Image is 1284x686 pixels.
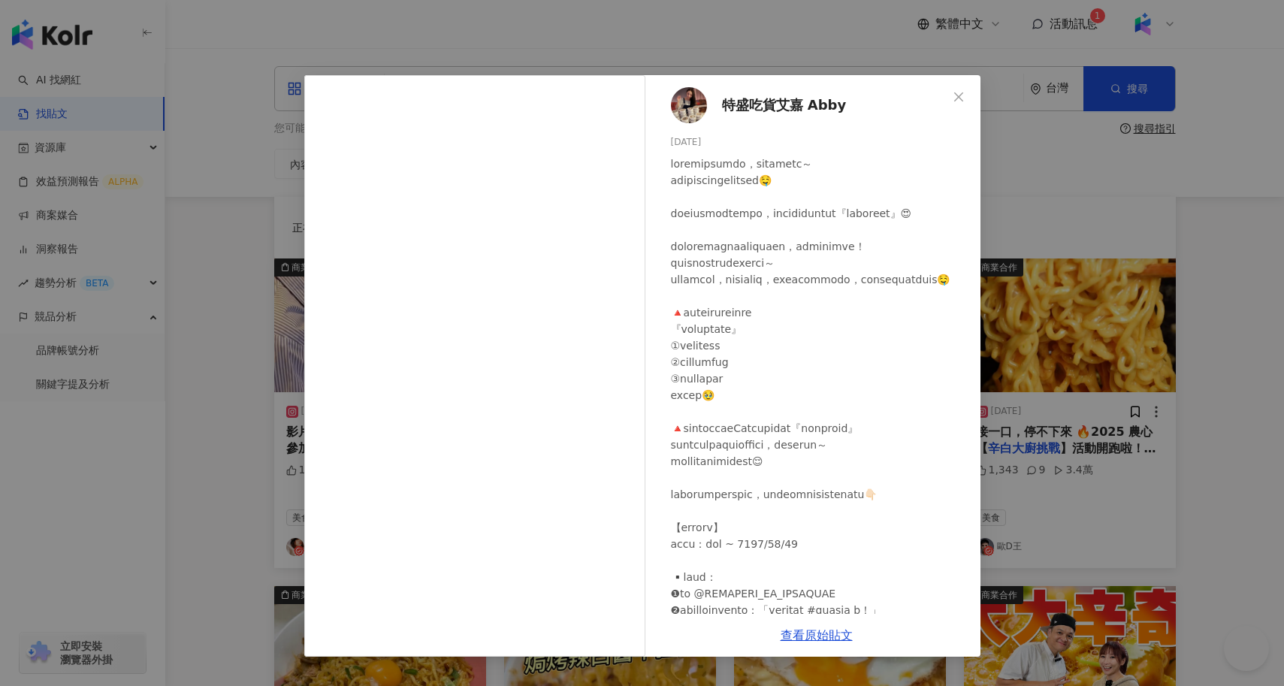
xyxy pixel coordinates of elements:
img: KOL Avatar [671,87,707,123]
button: Close [944,82,974,112]
span: 特盛吃貨艾嘉 Abby [722,95,847,116]
div: [DATE] [671,135,968,150]
a: 查看原始貼文 [781,628,853,642]
span: close [953,91,965,103]
a: KOL Avatar特盛吃貨艾嘉 Abby [671,87,947,123]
